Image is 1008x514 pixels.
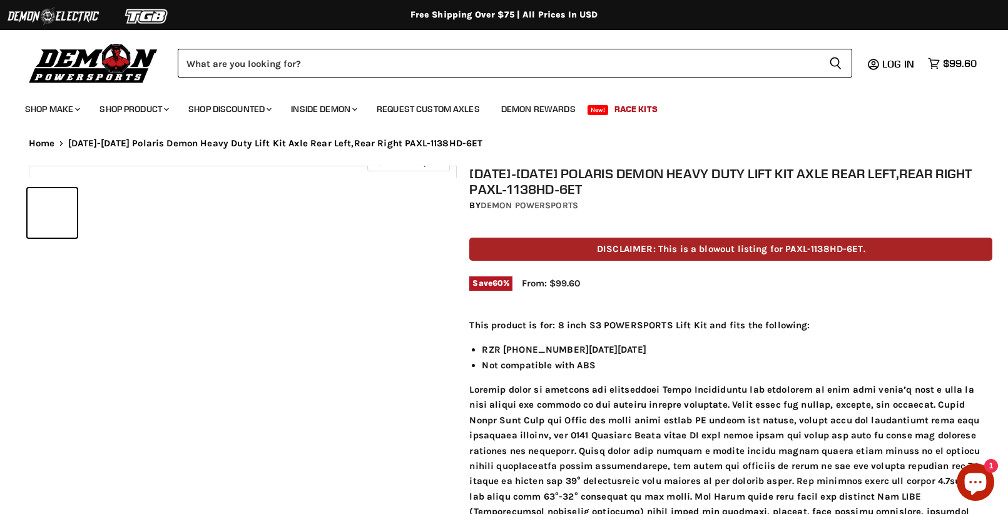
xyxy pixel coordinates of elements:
img: Demon Powersports [25,41,162,85]
a: Shop Make [16,96,88,122]
a: $99.60 [922,54,983,73]
li: RZR [PHONE_NUMBER][DATE][DATE] [482,342,992,357]
nav: Breadcrumbs [4,138,1005,149]
div: Free Shipping Over $75 | All Prices In USD [4,9,1005,21]
a: Request Custom Axles [367,96,489,122]
img: TGB Logo 2 [100,4,194,28]
button: Search [819,49,852,78]
img: Demon Electric Logo 2 [6,4,100,28]
a: Demon Rewards [492,96,585,122]
span: [DATE]-[DATE] Polaris Demon Heavy Duty Lift Kit Axle Rear Left,Rear Right PAXL-1138HD-6ET [68,138,482,149]
a: Shop Discounted [179,96,279,122]
span: From: $99.60 [522,278,580,289]
span: Save % [469,276,512,290]
inbox-online-store-chat: Shopify online store chat [953,463,998,504]
span: Click to expand [374,158,443,167]
li: Not compatible with ABS [482,358,992,373]
button: 2008-2014 Polaris Demon Heavy Duty Lift Kit Axle Rear Left,Rear Right PAXL-1138HD-6ET thumbnail [28,188,77,238]
div: by [469,199,992,213]
form: Product [178,49,852,78]
a: Home [29,138,55,149]
a: Inside Demon [282,96,365,122]
p: DISCLAIMER: This is a blowout listing for PAXL-1138HD-6ET. [469,238,992,261]
a: Demon Powersports [481,200,578,211]
span: Log in [882,58,914,70]
ul: Main menu [16,91,974,122]
p: This product is for: 8 inch S3 POWERSPORTS Lift Kit and fits the following: [469,318,992,333]
a: Log in [877,58,922,69]
a: Race Kits [605,96,667,122]
span: 60 [492,278,503,288]
a: Shop Product [90,96,176,122]
input: Search [178,49,819,78]
span: New! [588,105,609,115]
span: $99.60 [943,58,977,69]
h1: [DATE]-[DATE] Polaris Demon Heavy Duty Lift Kit Axle Rear Left,Rear Right PAXL-1138HD-6ET [469,166,992,197]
